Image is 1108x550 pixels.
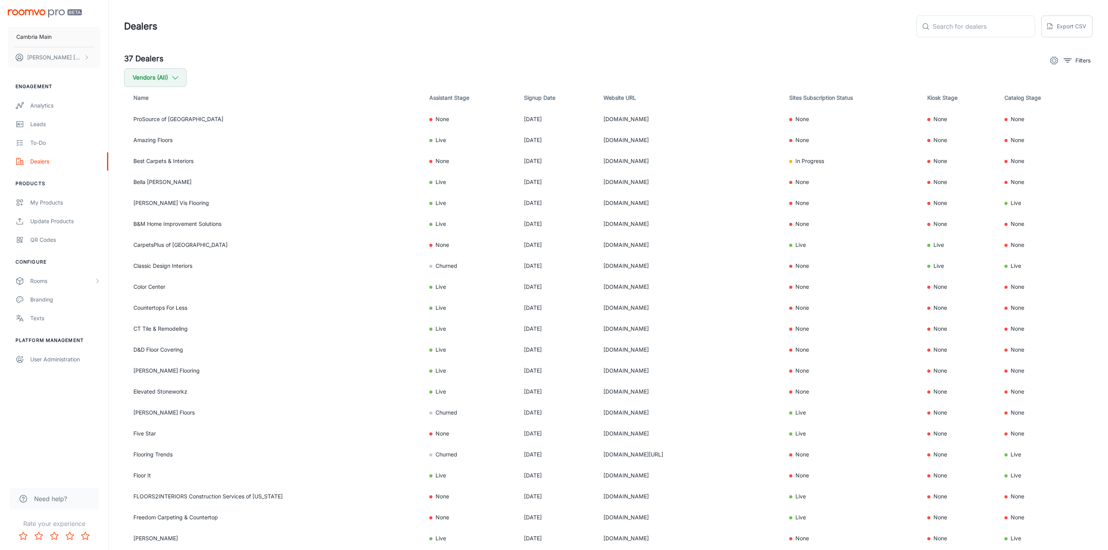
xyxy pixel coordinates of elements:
td: Live [998,465,1092,486]
input: Search for dealers [933,16,1035,37]
td: [PERSON_NAME] Floors [124,402,423,423]
div: Rooms [30,277,94,285]
td: None [783,255,921,276]
td: Live [921,255,998,276]
div: Leads [30,120,100,128]
th: Name [124,87,423,109]
td: None [921,423,998,444]
td: Amazing Floors [124,130,423,151]
button: filter [1062,54,1092,67]
td: Live [423,276,518,297]
td: Classic Design Interiors [124,255,423,276]
td: Live [998,528,1092,549]
td: None [921,109,998,130]
td: [DATE] [518,381,597,402]
td: None [921,297,998,318]
div: User Administration [30,355,100,364]
td: Churned [423,402,518,423]
td: Live [423,297,518,318]
td: [DATE] [518,276,597,297]
td: [DOMAIN_NAME] [597,339,783,360]
td: None [783,172,921,193]
div: Texts [30,314,100,323]
td: [DATE] [518,234,597,255]
td: Churned [423,255,518,276]
td: [DOMAIN_NAME] [597,486,783,507]
td: None [783,130,921,151]
td: None [921,528,998,549]
button: Rate 4 star [62,528,78,544]
td: None [998,360,1092,381]
td: Live [783,423,921,444]
td: None [998,486,1092,507]
td: [DATE] [518,255,597,276]
th: Signup Date [518,87,597,109]
td: Flooring Trends [124,444,423,465]
button: Export CSV [1041,16,1092,37]
button: Rate 1 star [16,528,31,544]
td: None [998,234,1092,255]
td: Live [423,193,518,213]
td: [DOMAIN_NAME] [597,402,783,423]
td: None [783,297,921,318]
td: None [921,318,998,339]
td: None [998,318,1092,339]
td: [DATE] [518,213,597,234]
button: [PERSON_NAME] [PERSON_NAME] [8,47,100,68]
td: [DOMAIN_NAME] [597,109,783,130]
td: [DOMAIN_NAME] [597,381,783,402]
td: None [783,318,921,339]
td: None [998,381,1092,402]
td: [DOMAIN_NAME] [597,360,783,381]
td: None [423,423,518,444]
td: Live [423,213,518,234]
td: [DOMAIN_NAME] [597,151,783,172]
td: None [998,423,1092,444]
h5: 37 Dealers [124,53,164,65]
td: None [921,213,998,234]
td: FLOORS2INTERIORS Construction Services of [US_STATE] [124,486,423,507]
button: settings [1046,53,1062,68]
button: Rate 2 star [31,528,47,544]
td: [DOMAIN_NAME] [597,297,783,318]
button: Vendors (All) [124,68,187,87]
td: None [921,486,998,507]
td: None [921,151,998,172]
p: Rate your experience [6,519,102,528]
td: [DOMAIN_NAME] [597,130,783,151]
td: None [921,276,998,297]
td: [DOMAIN_NAME] [597,507,783,528]
td: [DATE] [518,339,597,360]
td: None [921,507,998,528]
button: Rate 3 star [47,528,62,544]
td: None [423,486,518,507]
td: Live [423,360,518,381]
td: Live [423,339,518,360]
td: [DATE] [518,193,597,213]
td: Live [998,255,1092,276]
td: None [423,234,518,255]
td: None [921,444,998,465]
td: B&M Home Improvement Solutions [124,213,423,234]
td: [DOMAIN_NAME] [597,528,783,549]
td: [PERSON_NAME] Vis Flooring [124,193,423,213]
td: [DATE] [518,297,597,318]
td: [PERSON_NAME] Flooring [124,360,423,381]
td: [DATE] [518,151,597,172]
td: Live [423,172,518,193]
div: To-do [30,139,100,147]
p: [PERSON_NAME] [PERSON_NAME] [27,53,82,62]
td: [DATE] [518,444,597,465]
td: [DATE] [518,130,597,151]
td: Floor It [124,465,423,486]
td: Countertops For Less [124,297,423,318]
td: [DOMAIN_NAME] [597,193,783,213]
td: Freedom Carpeting & Countertop [124,507,423,528]
td: None [921,381,998,402]
td: Bella [PERSON_NAME] [124,172,423,193]
td: None [998,130,1092,151]
p: Filters [1075,56,1091,65]
td: None [921,402,998,423]
div: Branding [30,295,100,304]
td: [DATE] [518,360,597,381]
